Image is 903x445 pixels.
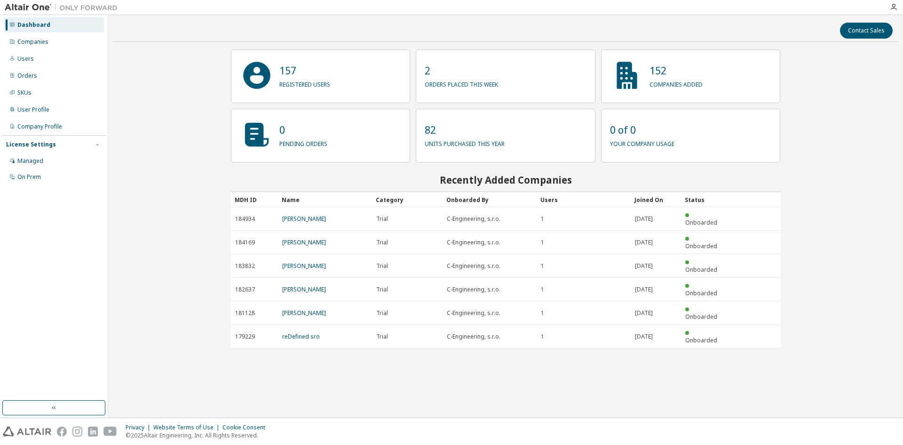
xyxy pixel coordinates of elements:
[126,431,271,439] p: © 2025 Altair Engineering, Inc. All Rights Reserved.
[72,427,82,437] img: instagram.svg
[635,262,653,270] span: [DATE]
[222,424,271,431] div: Cookie Consent
[282,262,326,270] a: [PERSON_NAME]
[279,64,330,78] p: 157
[282,332,320,340] a: reDefined sro
[635,239,653,246] span: [DATE]
[685,336,717,344] span: Onboarded
[282,215,326,223] a: [PERSON_NAME]
[376,309,388,317] span: Trial
[235,215,255,223] span: 184934
[5,3,122,12] img: Altair One
[425,137,505,148] p: units purchased this year
[17,72,37,80] div: Orders
[635,309,653,317] span: [DATE]
[17,173,41,181] div: On Prem
[17,38,48,46] div: Companies
[3,427,51,437] img: altair_logo.svg
[376,262,388,270] span: Trial
[425,78,498,89] p: orders placed this week
[610,123,674,137] p: 0 of 0
[541,215,544,223] span: 1
[541,309,544,317] span: 1
[235,262,255,270] span: 183832
[685,218,717,227] span: Onboarded
[685,242,717,250] span: Onboarded
[840,23,893,39] button: Contact Sales
[446,192,533,207] div: Onboarded By
[376,215,388,223] span: Trial
[635,286,653,293] span: [DATE]
[17,157,43,165] div: Managed
[235,309,255,317] span: 181128
[447,309,500,317] span: C-Engineering, s.r.o.
[17,55,34,63] div: Users
[282,238,326,246] a: [PERSON_NAME]
[650,78,703,89] p: companies added
[650,64,703,78] p: 152
[634,192,677,207] div: Joined On
[541,333,544,340] span: 1
[17,123,62,130] div: Company Profile
[6,141,56,148] div: License Settings
[685,313,717,321] span: Onboarded
[282,309,326,317] a: [PERSON_NAME]
[17,89,32,97] div: SKUs
[635,333,653,340] span: [DATE]
[88,427,98,437] img: linkedin.svg
[447,333,500,340] span: C-Engineering, s.r.o.
[279,123,327,137] p: 0
[685,289,717,297] span: Onboarded
[376,192,439,207] div: Category
[279,137,327,148] p: pending orders
[17,21,50,29] div: Dashboard
[685,192,724,207] div: Status
[541,262,544,270] span: 1
[231,174,781,186] h2: Recently Added Companies
[635,215,653,223] span: [DATE]
[685,266,717,274] span: Onboarded
[540,192,627,207] div: Users
[282,285,326,293] a: [PERSON_NAME]
[447,262,500,270] span: C-Engineering, s.r.o.
[447,239,500,246] span: C-Engineering, s.r.o.
[17,106,49,113] div: User Profile
[376,239,388,246] span: Trial
[235,239,255,246] span: 184169
[126,424,153,431] div: Privacy
[447,215,500,223] span: C-Engineering, s.r.o.
[235,286,255,293] span: 182637
[376,333,388,340] span: Trial
[279,78,330,89] p: registered users
[610,137,674,148] p: your company usage
[235,192,274,207] div: MDH ID
[541,239,544,246] span: 1
[57,427,67,437] img: facebook.svg
[541,286,544,293] span: 1
[103,427,117,437] img: youtube.svg
[425,123,505,137] p: 82
[447,286,500,293] span: C-Engineering, s.r.o.
[282,192,368,207] div: Name
[153,424,222,431] div: Website Terms of Use
[425,64,498,78] p: 2
[235,333,255,340] span: 179229
[376,286,388,293] span: Trial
